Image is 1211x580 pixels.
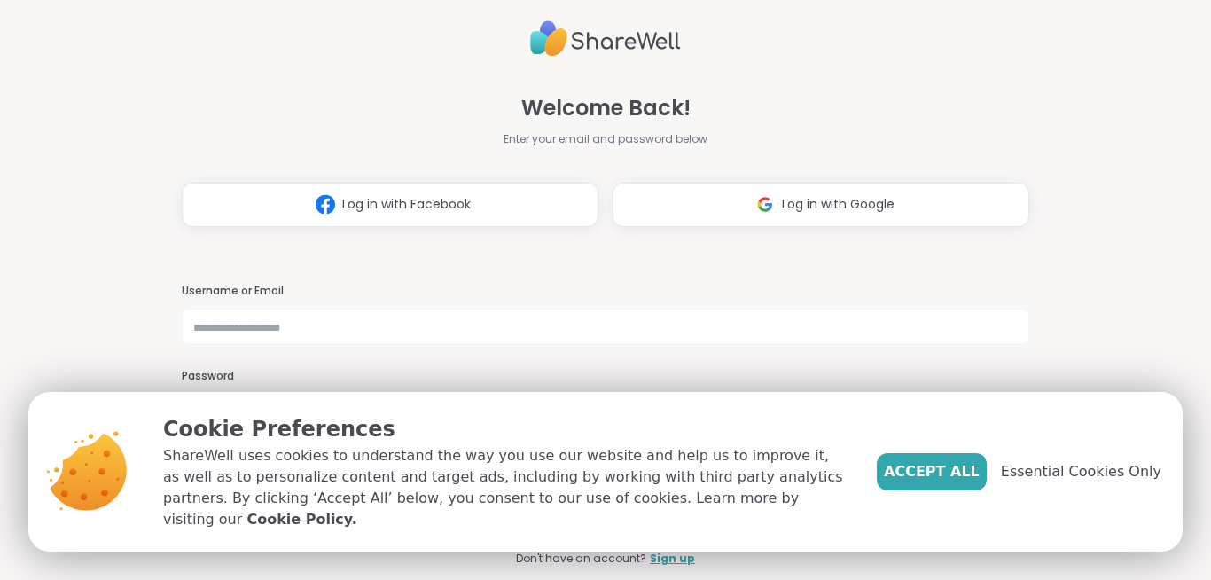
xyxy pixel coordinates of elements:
button: Accept All [877,453,987,490]
img: ShareWell Logomark [748,188,782,221]
a: Cookie Policy. [246,509,356,530]
a: Sign up [650,551,695,567]
p: ShareWell uses cookies to understand the way you use our website and help us to improve it, as we... [163,445,848,530]
span: Essential Cookies Only [1001,461,1161,482]
button: Log in with Google [613,183,1029,227]
span: Don't have an account? [516,551,646,567]
img: ShareWell Logo [530,13,681,64]
h3: Username or Email [182,284,1029,299]
span: Log in with Facebook [342,195,471,214]
p: Cookie Preferences [163,413,848,445]
button: Log in with Facebook [182,183,598,227]
span: Accept All [884,461,980,482]
span: Enter your email and password below [504,131,707,147]
span: Log in with Google [782,195,895,214]
h3: Password [182,369,1029,384]
img: ShareWell Logomark [309,188,342,221]
span: Welcome Back! [521,92,691,124]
